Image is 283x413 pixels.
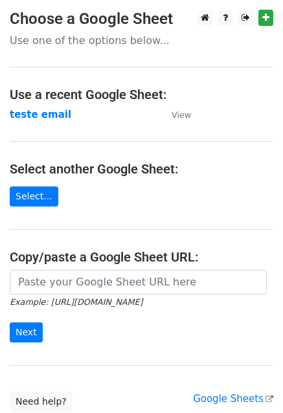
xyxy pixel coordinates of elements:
h3: Choose a Google Sheet [10,10,273,28]
small: Example: [URL][DOMAIN_NAME] [10,297,142,307]
h4: Select another Google Sheet: [10,161,273,177]
input: Paste your Google Sheet URL here [10,270,267,295]
input: Next [10,322,43,342]
a: Google Sheets [193,393,273,405]
a: teste email [10,109,71,120]
a: Need help? [10,392,73,412]
h4: Copy/paste a Google Sheet URL: [10,249,273,265]
iframe: Chat Widget [218,351,283,413]
small: View [172,110,191,120]
h4: Use a recent Google Sheet: [10,87,273,102]
a: Select... [10,186,58,206]
a: View [159,109,191,120]
p: Use one of the options below... [10,34,273,47]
